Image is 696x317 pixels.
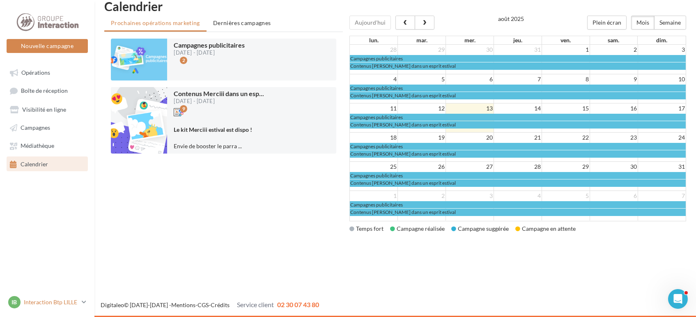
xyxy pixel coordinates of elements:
[587,16,627,30] button: Plein écran
[22,106,66,113] span: Visibilité en ligne
[180,57,187,64] div: 2
[21,87,68,94] span: Boîte de réception
[238,142,242,149] span: ...
[350,209,456,215] span: Contenus [PERSON_NAME] dans un esprit estival
[350,85,686,92] a: Campagnes publicitaires
[398,133,446,143] td: 19
[638,191,686,201] td: 7
[180,105,187,113] div: 9
[498,16,524,22] h2: août 2025
[174,90,264,97] span: Contenus Merciii dans un esp
[237,301,274,308] span: Service client
[5,156,90,171] a: Calendrier
[350,92,686,99] a: Contenus [PERSON_NAME] dans un esprit estival
[174,41,245,49] span: Campagnes publicitaires
[350,45,398,55] td: 28
[24,298,78,306] p: Interaction Btp LILLE
[101,301,124,308] a: Digitaleo
[5,120,90,135] a: Campagnes
[446,133,494,143] td: 20
[350,121,686,128] a: Contenus [PERSON_NAME] dans un esprit estival
[398,103,446,114] td: 12
[590,36,638,44] th: sam.
[5,83,90,98] a: Boîte de réception
[494,36,542,44] th: jeu.
[350,150,686,157] a: Contenus [PERSON_NAME] dans un esprit estival
[350,85,403,91] span: Campagnes publicitaires
[542,74,590,85] td: 8
[494,133,542,143] td: 21
[277,301,319,308] span: 02 30 07 43 80
[349,225,384,233] div: Temps fort
[494,103,542,114] td: 14
[111,19,200,26] span: Prochaines opérations marketing
[451,225,509,233] div: Campagne suggérée
[494,45,542,55] td: 31
[174,50,245,55] div: [DATE] - [DATE]
[5,138,90,153] a: Médiathèque
[350,55,403,62] span: Campagnes publicitaires
[542,133,590,143] td: 22
[350,201,686,208] a: Campagnes publicitaires
[350,62,686,69] a: Contenus [PERSON_NAME] dans un esprit estival
[398,162,446,172] td: 26
[638,74,686,85] td: 10
[638,45,686,55] td: 3
[638,133,686,143] td: 24
[446,74,494,85] td: 6
[446,103,494,114] td: 13
[590,191,638,201] td: 6
[350,179,686,186] a: Contenus [PERSON_NAME] dans un esprit estival
[174,126,252,149] span: Envie de booster le parra
[446,45,494,55] td: 30
[350,172,403,179] span: Campagnes publicitaires
[350,36,398,44] th: lun.
[638,162,686,172] td: 31
[12,298,17,306] span: IB
[350,143,686,150] a: Campagnes publicitaires
[446,162,494,172] td: 27
[7,294,88,310] a: IB Interaction Btp LILLE
[350,122,456,128] span: Contenus [PERSON_NAME] dans un esprit estival
[350,162,398,172] td: 25
[542,162,590,172] td: 29
[174,99,264,104] div: [DATE] - [DATE]
[350,103,398,114] td: 11
[494,74,542,85] td: 7
[398,36,446,44] th: mar.
[350,63,456,69] span: Contenus [PERSON_NAME] dans un esprit estival
[198,301,209,308] a: CGS
[542,103,590,114] td: 15
[350,202,403,208] span: Campagnes publicitaires
[590,45,638,55] td: 2
[494,191,542,201] td: 4
[259,90,264,97] span: ...
[350,114,686,121] a: Campagnes publicitaires
[350,74,398,85] td: 4
[590,162,638,172] td: 30
[350,133,398,143] td: 18
[654,16,686,30] button: Semaine
[350,172,686,179] a: Campagnes publicitaires
[446,36,494,44] th: mer.
[398,74,446,85] td: 5
[21,161,48,168] span: Calendrier
[590,133,638,143] td: 23
[638,36,686,44] th: dim.
[494,162,542,172] td: 28
[5,65,90,80] a: Opérations
[350,191,398,201] td: 1
[350,151,456,157] span: Contenus [PERSON_NAME] dans un esprit estival
[101,301,319,308] span: © [DATE]-[DATE] - - -
[398,45,446,55] td: 29
[542,191,590,201] td: 5
[213,19,271,26] span: Dernières campagnes
[542,36,590,44] th: ven.
[542,45,590,55] td: 1
[350,143,403,149] span: Campagnes publicitaires
[5,102,90,117] a: Visibilité en ligne
[446,191,494,201] td: 3
[350,92,456,99] span: Contenus [PERSON_NAME] dans un esprit estival
[390,225,445,233] div: Campagne réalisée
[21,124,50,131] span: Campagnes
